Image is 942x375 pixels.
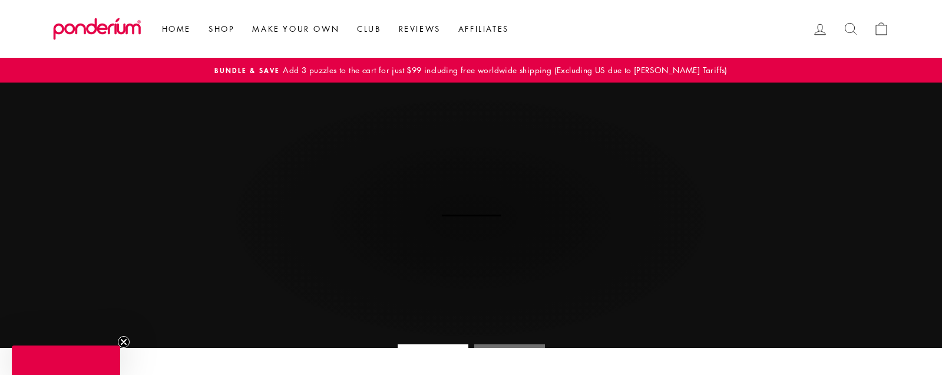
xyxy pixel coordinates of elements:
a: Bundle & SaveAdd 3 puzzles to the cart for just $99 including free worldwide shipping (Excluding ... [56,64,887,77]
a: Home [153,18,200,40]
li: Page dot 2 [474,344,545,348]
img: Ponderium [53,18,141,40]
div: Close teaser [12,346,120,375]
ul: Primary [147,18,518,40]
a: Club [348,18,389,40]
a: Reviews [390,18,449,40]
a: Affiliates [449,18,518,40]
span: Bundle & Save [214,65,280,75]
li: Page dot 1 [398,344,468,348]
button: Close teaser [118,336,130,348]
a: Make Your Own [243,18,348,40]
a: Shop [200,18,243,40]
span: Add 3 puzzles to the cart for just $99 including free worldwide shipping (Excluding US due to [PE... [280,64,727,75]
